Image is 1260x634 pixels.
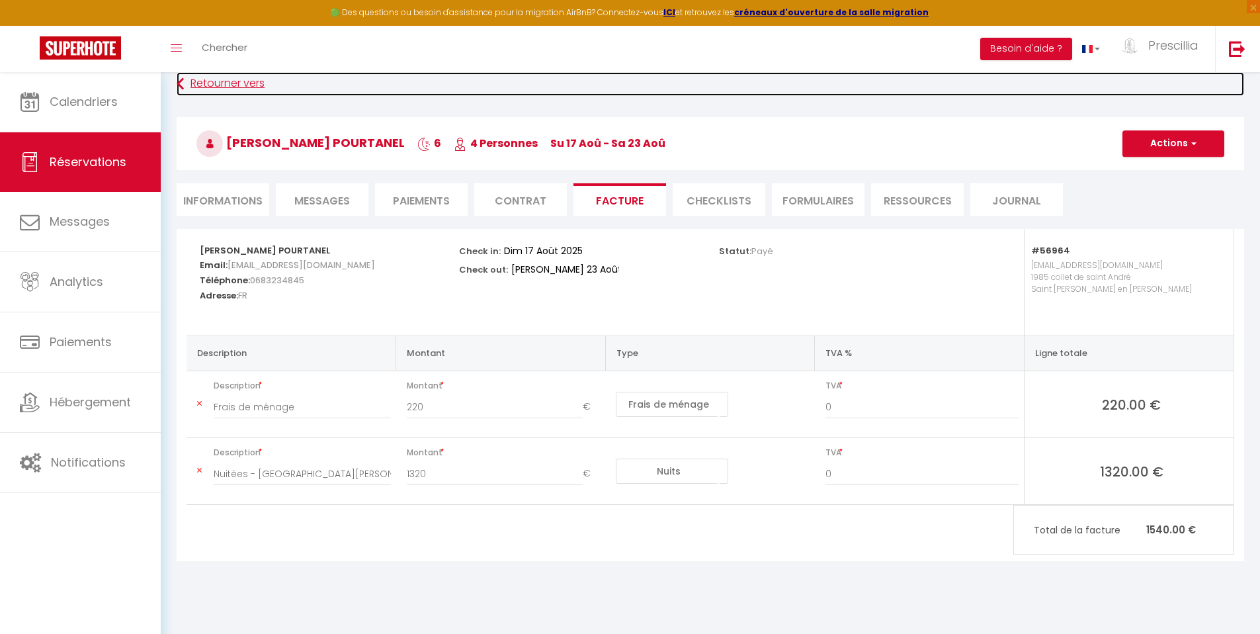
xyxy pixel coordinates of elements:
[396,336,606,371] th: Montant
[751,245,773,257] span: Payé
[200,259,228,271] strong: Email:
[980,38,1072,60] button: Besoin d'aide ?
[1031,256,1220,322] p: [EMAIL_ADDRESS][DOMAIN_NAME] 1985 collet de saint André Saint [PERSON_NAME] en [PERSON_NAME]
[970,183,1063,216] li: Journal
[50,93,118,110] span: Calendriers
[573,183,666,216] li: Facture
[583,462,600,486] span: €
[196,134,405,151] span: [PERSON_NAME] POURTANEL
[214,443,391,462] span: Description
[11,5,50,45] button: Ouvrir le widget de chat LiveChat
[1148,37,1198,54] span: Prescillia
[871,183,964,216] li: Ressources
[228,255,375,275] span: [EMAIL_ADDRESS][DOMAIN_NAME]
[40,36,121,60] img: Super Booking
[772,183,864,216] li: FORMULAIRES
[1034,523,1146,537] span: Total de la facture
[50,273,103,290] span: Analytics
[214,377,391,395] span: Description
[459,242,501,257] p: Check in:
[250,271,304,290] span: 0683234845
[417,136,441,151] span: 6
[407,443,601,462] span: Montant
[673,183,765,216] li: CHECKLISTS
[177,72,1244,96] a: Retourner vers
[375,183,468,216] li: Paiements
[583,395,600,419] span: €
[825,377,1019,395] span: TVA
[605,336,815,371] th: Type
[550,136,665,151] span: Su 17 Aoû - Sa 23 Aoû
[177,183,269,216] li: Informations
[50,334,112,350] span: Paiements
[1035,395,1228,414] span: 220.00 €
[474,183,567,216] li: Contrat
[1035,462,1228,480] span: 1320.00 €
[50,154,126,170] span: Réservations
[202,40,247,54] span: Chercher
[719,242,773,257] p: Statut:
[1024,336,1234,371] th: Ligne totale
[187,336,396,371] th: Description
[200,244,330,257] strong: [PERSON_NAME] POURTANEL
[1122,130,1224,157] button: Actions
[1120,38,1140,54] img: ...
[459,261,508,276] p: Check out:
[1229,40,1245,57] img: logout
[200,289,238,302] strong: Adresse:
[407,377,601,395] span: Montant
[200,274,250,287] strong: Téléphone:
[663,7,675,18] a: ICI
[1031,244,1070,257] strong: #56964
[815,336,1025,371] th: TVA %
[50,394,131,410] span: Hébergement
[734,7,929,18] a: créneaux d'ouverture de la salle migration
[50,213,110,230] span: Messages
[238,286,247,305] span: FR
[454,136,538,151] span: 4 Personnes
[825,443,1019,462] span: TVA
[192,26,257,72] a: Chercher
[1110,26,1215,72] a: ... Prescillia
[1014,516,1233,544] p: 1540.00 €
[51,454,126,471] span: Notifications
[294,193,350,208] span: Messages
